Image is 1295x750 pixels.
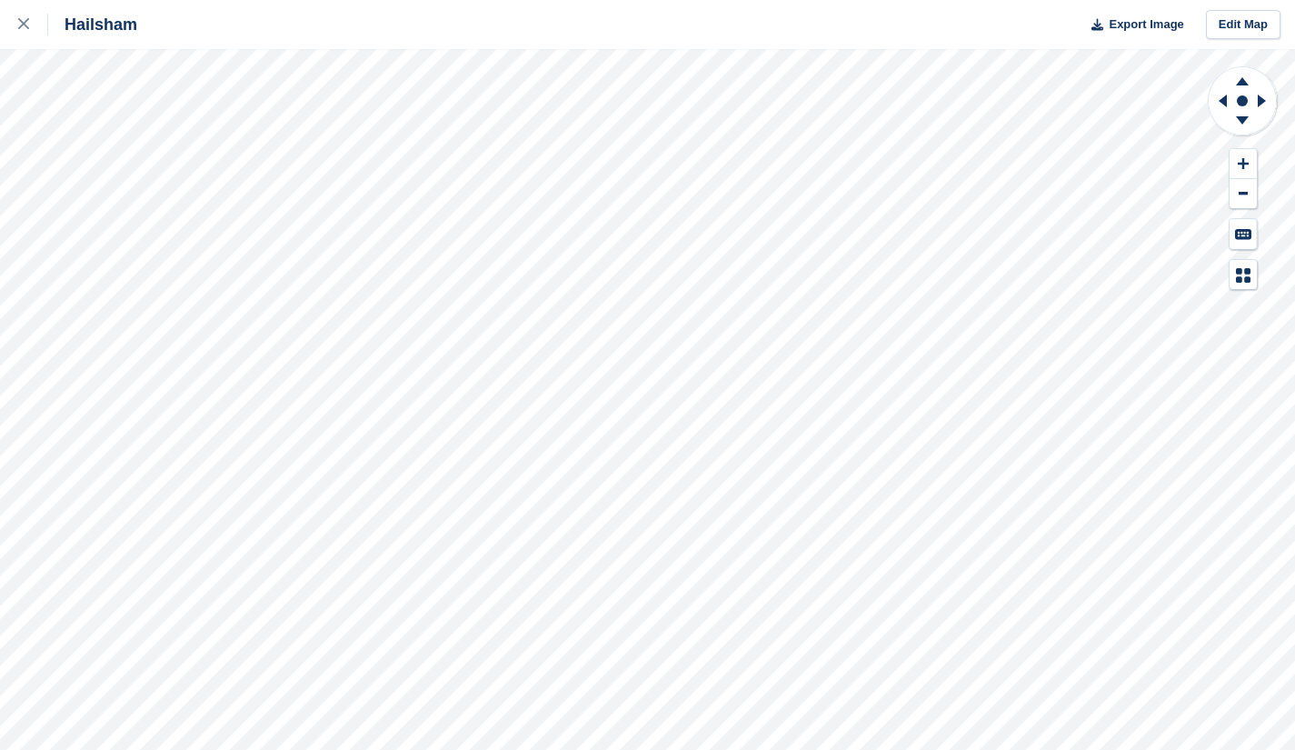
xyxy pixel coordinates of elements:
[1109,15,1183,34] span: Export Image
[1206,10,1280,40] a: Edit Map
[1081,10,1184,40] button: Export Image
[1230,219,1257,249] button: Keyboard Shortcuts
[1230,260,1257,290] button: Map Legend
[1230,149,1257,179] button: Zoom In
[1230,179,1257,209] button: Zoom Out
[48,14,137,35] div: Hailsham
